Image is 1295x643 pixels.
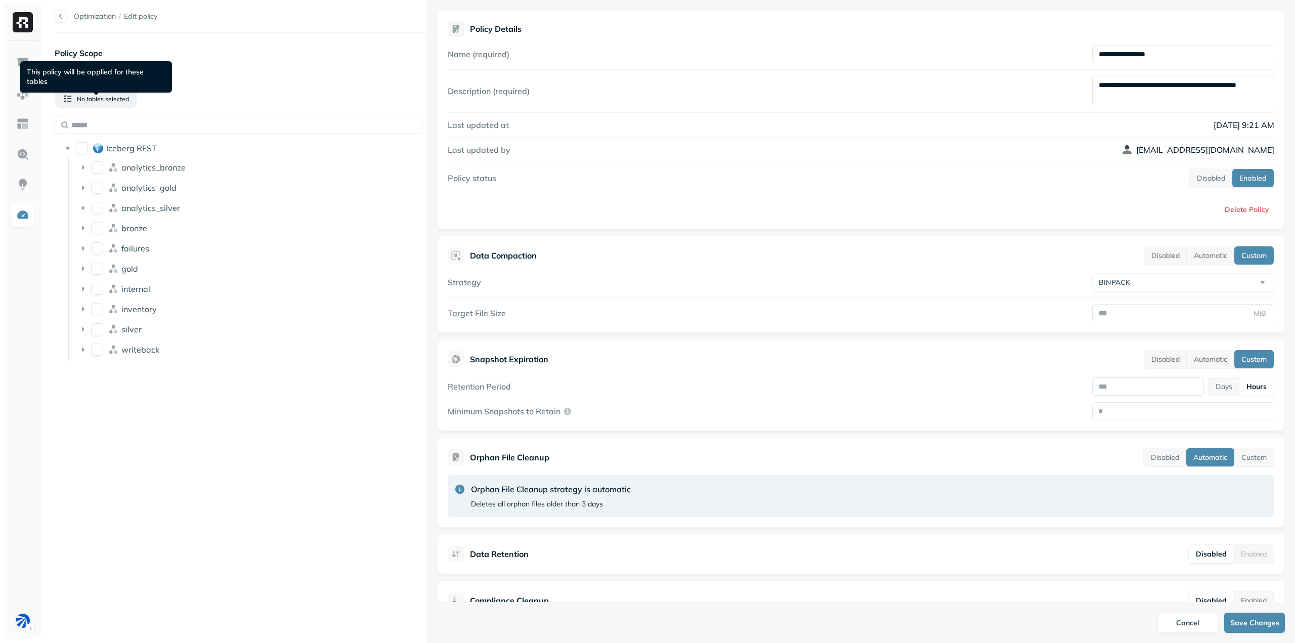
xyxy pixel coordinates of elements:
[121,345,159,355] p: writeback
[448,145,510,155] label: Last updated by
[74,180,423,196] div: analytics_goldanalytics_gold
[1234,350,1274,368] button: Custom
[448,173,496,183] label: Policy status
[448,308,506,318] label: Target File Size
[16,208,29,222] img: Optimization
[74,12,158,21] nav: breadcrumb
[74,341,423,358] div: writebackwriteback
[1189,545,1234,563] button: Disabled
[91,202,103,214] button: analytics_silver
[91,263,103,275] button: gold
[16,178,29,191] img: Insights
[1208,377,1239,396] button: Days
[74,159,423,176] div: analytics_bronzeanalytics_bronze
[77,95,129,103] span: No tables selected
[1234,591,1274,610] button: Enabled
[74,240,423,256] div: failuresfailures
[16,117,29,131] img: Asset Explorer
[471,499,603,509] p: Deletes all orphan files older than 3 days
[121,243,149,253] p: failures
[74,261,423,277] div: goldgold
[448,406,560,416] p: Minimum Snapshots to Retain
[16,57,29,70] img: Dashboard
[91,222,103,234] button: bronze
[448,120,509,130] label: Last updated at
[121,264,138,274] p: gold
[91,161,103,174] button: analytics_bronze
[74,220,423,236] div: bronzebronze
[55,47,426,59] p: Policy Scope
[55,90,137,108] button: No tables selected
[1239,377,1274,396] button: Hours
[74,200,423,216] div: analytics_silveranalytics_silver
[470,24,522,34] p: Policy Details
[74,301,423,317] div: inventoryinventory
[1144,448,1186,466] button: Disabled
[1217,200,1274,219] button: Delete Policy
[448,381,511,392] label: Retention Period
[448,86,530,96] label: Description (required)
[16,614,30,628] img: BAM Staging
[470,594,549,607] p: Compliance Cleanup
[74,12,116,21] a: Optimization
[91,344,103,356] button: writeback
[74,281,423,297] div: internalinternal
[121,203,180,213] p: analytics_silver
[91,182,103,194] button: analytics_gold
[1189,591,1234,610] button: Disabled
[448,277,481,287] label: Strategy
[448,49,509,59] label: Name (required)
[470,548,529,560] p: Data Retention
[20,61,172,93] div: This policy will be applied for these tables
[119,12,121,21] p: /
[91,303,103,315] button: inventory
[1144,350,1187,368] button: Disabled
[1186,448,1234,466] button: Automatic
[91,242,103,254] button: failures
[470,353,548,365] p: Snapshot Expiration
[16,87,29,100] img: Assets
[1144,246,1187,265] button: Disabled
[76,142,88,154] button: Iceberg REST
[59,140,422,156] div: Iceberg RESTIceberg REST
[121,284,150,294] p: internal
[1190,169,1232,187] button: Disabled
[91,323,103,335] button: silver
[1136,144,1274,156] p: [EMAIL_ADDRESS][DOMAIN_NAME]
[121,162,186,173] p: analytics_bronze
[471,483,631,495] p: Orphan File Cleanup strategy is automatic
[1187,350,1234,368] button: Automatic
[121,304,157,314] p: inventory
[1232,169,1274,187] button: Enabled
[1234,246,1274,265] button: Custom
[1187,246,1234,265] button: Automatic
[1234,448,1274,466] button: Custom
[121,223,147,233] p: bronze
[121,183,177,193] p: analytics_gold
[1157,613,1218,633] button: Cancel
[1224,613,1285,633] button: Save Changes
[470,451,549,463] p: Orphan File Cleanup
[121,324,142,334] p: silver
[13,12,33,32] img: Ryft
[470,249,537,262] p: Data Compaction
[1092,119,1274,131] p: [DATE] 9:21 AM
[124,12,158,21] span: Edit policy
[16,148,29,161] img: Query Explorer
[91,283,103,295] button: internal
[74,321,423,337] div: silversilver
[106,143,157,153] p: Iceberg REST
